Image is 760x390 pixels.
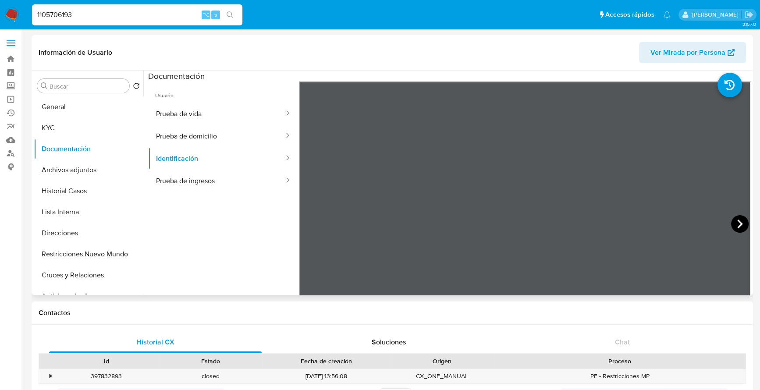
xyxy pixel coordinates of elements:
[692,11,741,19] p: stefania.bordes@mercadolibre.com
[34,96,143,117] button: General
[371,337,406,347] span: Soluciones
[34,265,143,286] button: Cruces y Relaciones
[50,82,126,90] input: Buscar
[50,372,52,380] div: •
[34,244,143,265] button: Restricciones Nuevo Mundo
[269,357,384,365] div: Fecha de creación
[34,286,143,307] button: Anticipos de dinero
[639,42,746,63] button: Ver Mirada por Persona
[159,369,263,383] div: closed
[34,138,143,160] button: Documentación
[390,369,494,383] div: CX_ONE_MANUAL
[500,357,739,365] div: Proceso
[494,369,746,383] div: PF - Restricciones MP
[54,369,159,383] div: 397832893
[202,11,209,19] span: ⌥
[34,117,143,138] button: KYC
[165,357,257,365] div: Estado
[34,202,143,223] button: Lista Interna
[133,82,140,92] button: Volver al orden por defecto
[605,10,654,19] span: Accesos rápidos
[136,337,174,347] span: Historial CX
[263,369,390,383] div: [DATE] 13:56:08
[60,357,153,365] div: Id
[34,181,143,202] button: Historial Casos
[41,82,48,89] button: Buscar
[39,308,746,317] h1: Contactos
[650,42,725,63] span: Ver Mirada por Persona
[32,9,242,21] input: Buscar usuario o caso...
[34,160,143,181] button: Archivos adjuntos
[34,223,143,244] button: Direcciones
[221,9,239,21] button: search-icon
[615,337,630,347] span: Chat
[396,357,488,365] div: Origen
[39,48,112,57] h1: Información de Usuario
[214,11,217,19] span: s
[663,11,671,18] a: Notificaciones
[744,10,753,19] a: Salir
